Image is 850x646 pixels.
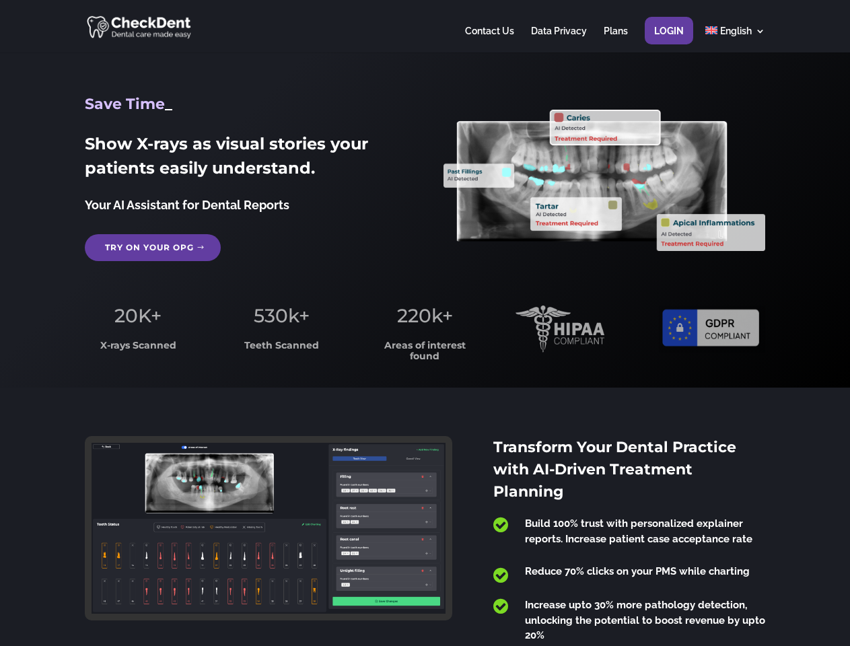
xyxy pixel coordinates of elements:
a: Plans [604,26,628,52]
a: English [705,26,765,52]
span: Your AI Assistant for Dental Reports [85,198,289,212]
span: Save Time [85,95,165,113]
a: Contact Us [465,26,514,52]
span: _ [165,95,172,113]
span: Transform Your Dental Practice with AI-Driven Treatment Planning [493,438,736,501]
span: 220k+ [397,304,453,327]
a: Login [654,26,684,52]
span:  [493,516,508,534]
span: English [720,26,752,36]
span: 530k+ [254,304,310,327]
a: Try on your OPG [85,234,221,261]
h2: Show X-rays as visual stories your patients easily understand. [85,132,406,187]
img: X_Ray_annotated [444,110,765,251]
span: 20K+ [114,304,162,327]
h3: Areas of interest found [372,340,479,368]
span:  [493,598,508,615]
span: Build 100% trust with personalized explainer reports. Increase patient case acceptance rate [525,517,752,545]
span: Increase upto 30% more pathology detection, unlocking the potential to boost revenue by upto 20% [525,599,765,641]
a: Data Privacy [531,26,587,52]
span:  [493,567,508,584]
img: CheckDent AI [87,13,192,40]
span: Reduce 70% clicks on your PMS while charting [525,565,750,577]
